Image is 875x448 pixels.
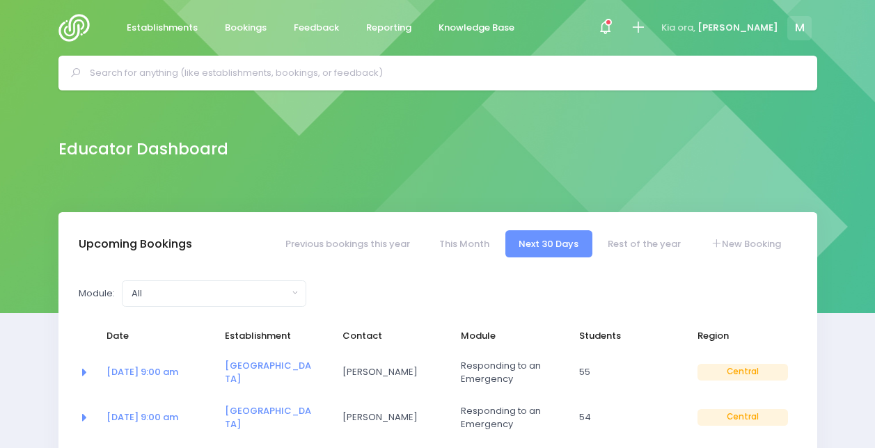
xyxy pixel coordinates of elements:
td: 54 [570,395,688,440]
td: Jane Corcoran [333,350,452,395]
a: Feedback [283,15,351,42]
span: [PERSON_NAME] [697,21,778,35]
a: Establishments [116,15,210,42]
td: Central [688,395,797,440]
td: Responding to an Emergency [452,395,570,440]
a: Next 30 Days [505,230,592,257]
h2: Educator Dashboard [58,140,228,159]
span: Establishments [127,21,198,35]
span: 54 [579,410,670,424]
span: Module [461,329,551,343]
a: New Booking [697,230,794,257]
button: All [122,280,306,307]
td: Central [688,350,797,395]
a: [DATE] 9:00 am [107,410,178,424]
span: Reporting [366,21,411,35]
span: [PERSON_NAME] [342,410,433,424]
a: Reporting [355,15,423,42]
a: Knowledge Base [427,15,526,42]
span: Bookings [225,21,267,35]
td: 55 [570,350,688,395]
img: Logo [58,14,98,42]
input: Search for anything (like establishments, bookings, or feedback) [90,63,798,83]
span: [PERSON_NAME] [342,365,433,379]
span: Knowledge Base [439,21,514,35]
span: Region [697,329,788,343]
div: All [132,287,288,301]
a: [DATE] 9:00 am [107,365,178,378]
td: <a href="https://app.stjis.org.nz/bookings/524042" class="font-weight-bold">12 Sep at 9:00 am</a> [97,395,216,440]
a: Bookings [214,15,278,42]
span: Central [697,364,788,381]
a: This Month [425,230,503,257]
span: Central [697,409,788,426]
span: M [787,16,812,40]
a: [GEOGRAPHIC_DATA] [225,404,311,431]
a: Rest of the year [594,230,695,257]
h3: Upcoming Bookings [79,237,192,251]
span: Responding to an Emergency [461,359,551,386]
td: <a href="https://app.stjis.org.nz/establishments/204813" class="font-weight-bold">Brunswick Schoo... [216,350,334,395]
td: <a href="https://app.stjis.org.nz/bookings/524043" class="font-weight-bold">11 Sep at 9:00 am</a> [97,350,216,395]
span: Date [107,329,197,343]
span: Feedback [294,21,339,35]
span: Contact [342,329,433,343]
span: Establishment [225,329,315,343]
span: Students [579,329,670,343]
label: Module: [79,287,115,301]
td: Jane Corcoran [333,395,452,440]
span: Responding to an Emergency [461,404,551,431]
td: <a href="https://app.stjis.org.nz/establishments/204813" class="font-weight-bold">Brunswick Schoo... [216,395,334,440]
span: Kia ora, [661,21,695,35]
td: Responding to an Emergency [452,350,570,395]
a: Previous bookings this year [271,230,423,257]
span: 55 [579,365,670,379]
a: [GEOGRAPHIC_DATA] [225,359,311,386]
